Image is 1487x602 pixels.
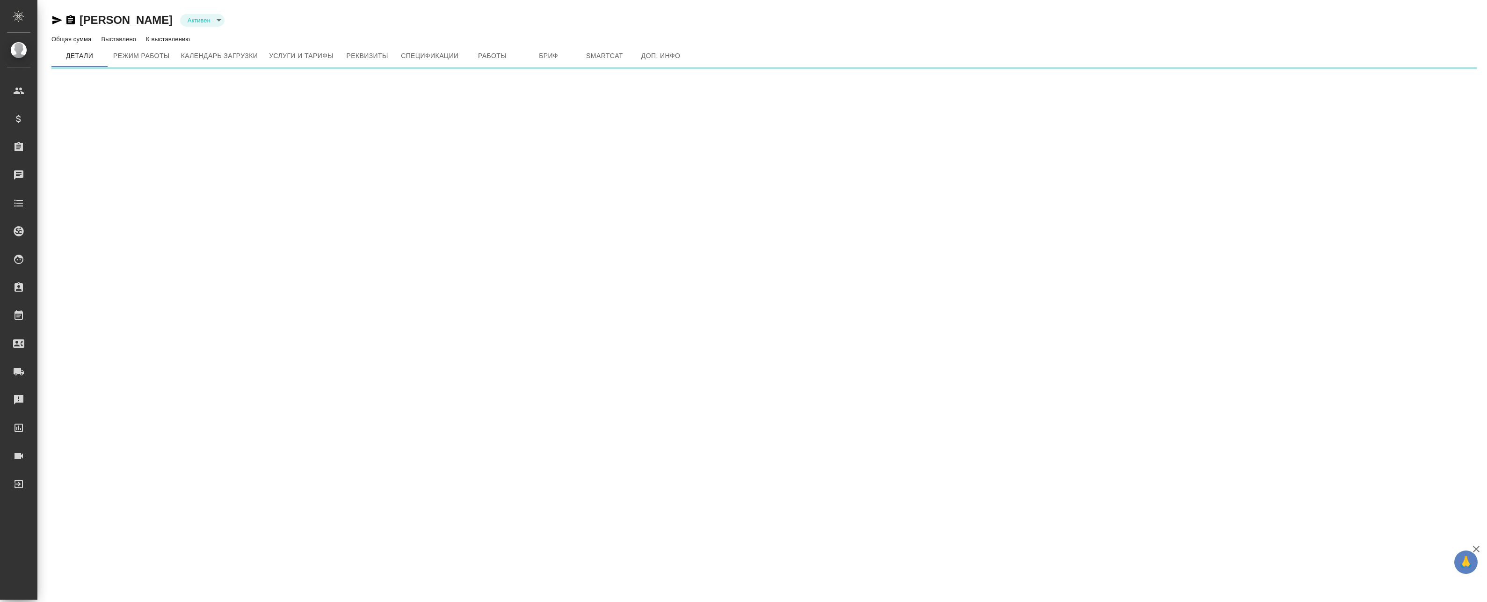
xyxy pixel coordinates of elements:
span: Доп. инфо [638,50,683,62]
p: К выставлению [146,36,192,43]
div: Активен [180,14,225,27]
a: [PERSON_NAME] [80,14,173,26]
span: 🙏 [1458,552,1474,572]
p: Выставлено [101,36,138,43]
button: Активен [185,16,213,24]
span: Реквизиты [345,50,390,62]
span: Спецификации [401,50,458,62]
span: Календарь загрузки [181,50,258,62]
span: Бриф [526,50,571,62]
span: Smartcat [582,50,627,62]
button: Скопировать ссылку [65,15,76,26]
span: Работы [470,50,515,62]
button: Скопировать ссылку для ЯМессенджера [51,15,63,26]
button: 🙏 [1454,551,1478,574]
span: Детали [57,50,102,62]
span: Режим работы [113,50,170,62]
span: Услуги и тарифы [269,50,334,62]
p: Общая сумма [51,36,94,43]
